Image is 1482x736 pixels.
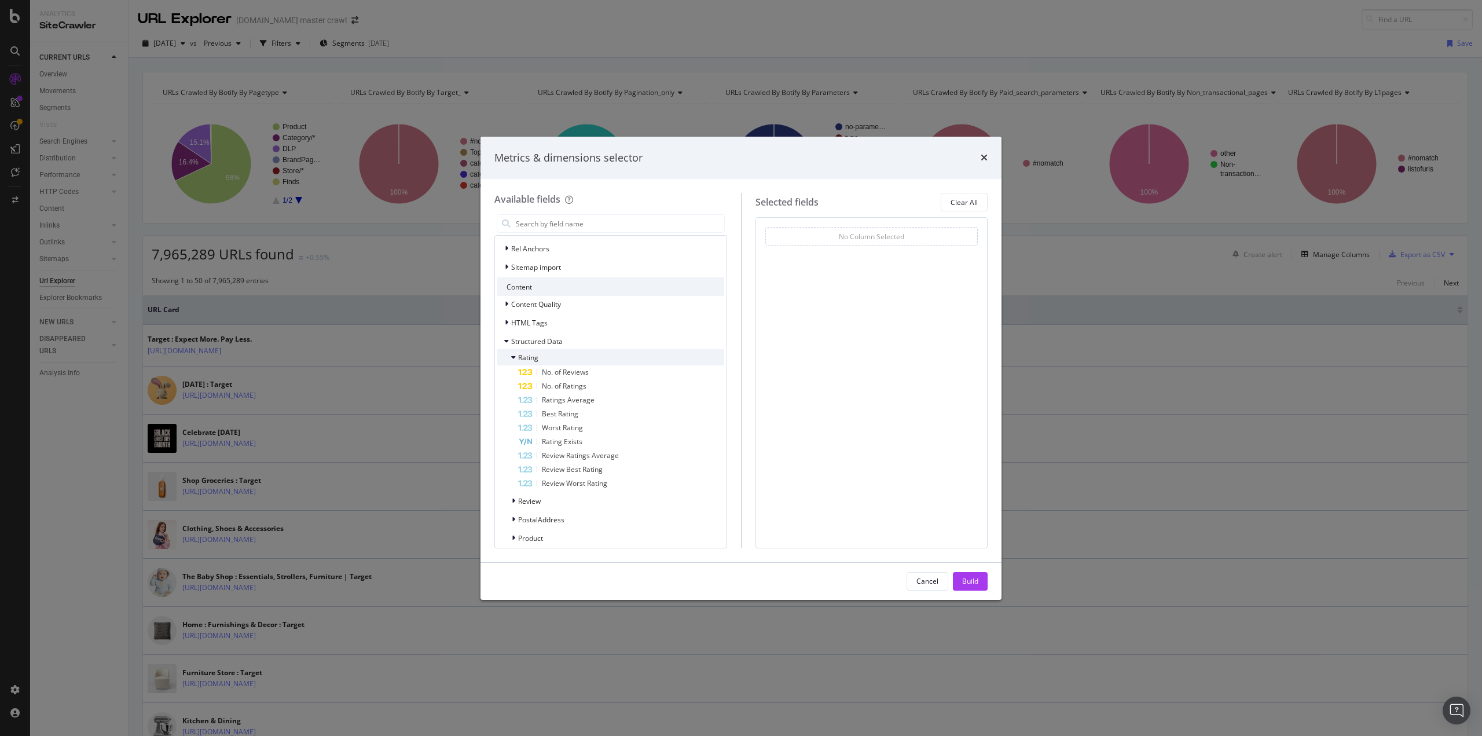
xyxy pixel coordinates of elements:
div: Build [962,576,978,586]
span: Content Quality [511,299,561,309]
div: Selected fields [755,196,819,209]
span: No. of Reviews [542,367,589,377]
div: modal [480,137,1002,600]
span: Ratings Average [542,395,595,405]
span: Rating [518,353,538,362]
button: Clear All [941,193,988,211]
span: Rating Exists [542,437,582,446]
span: Best Rating [542,409,578,419]
div: No Column Selected [839,232,904,241]
span: Review Best Rating [542,464,603,474]
span: Review Ratings Average [542,451,619,460]
span: Worst Rating [542,423,583,433]
div: Cancel [916,576,938,586]
div: times [981,151,988,166]
span: PostalAddress [518,515,564,525]
div: Open Intercom Messenger [1443,697,1470,724]
span: Product [518,533,543,543]
span: Review [518,496,541,506]
span: HTML Tags [511,318,548,328]
button: Cancel [907,572,948,591]
span: Structured Data [511,336,563,346]
div: Metrics & dimensions selector [494,151,643,166]
span: Review Worst Rating [542,478,607,488]
span: Sitemap import [511,262,561,272]
div: Content [497,277,724,296]
div: Clear All [951,197,978,207]
button: Build [953,572,988,591]
span: Rel Anchors [511,244,549,254]
div: Available fields [494,193,560,206]
input: Search by field name [515,215,724,232]
span: No. of Ratings [542,381,586,391]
